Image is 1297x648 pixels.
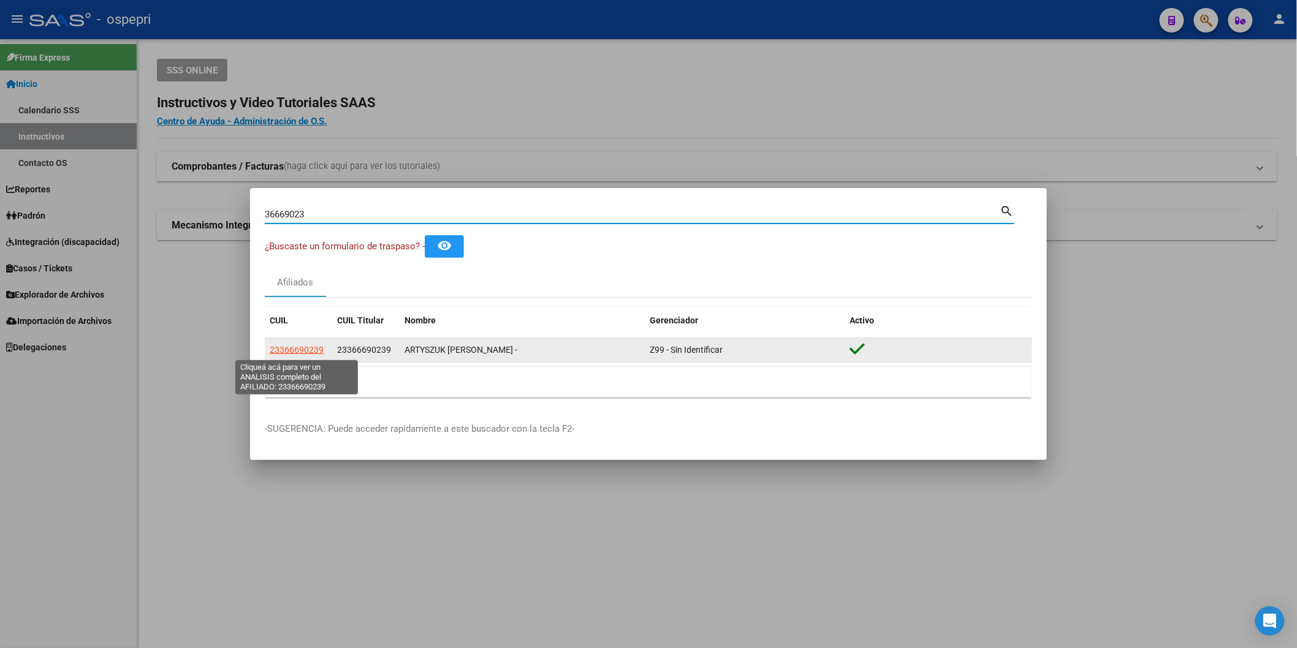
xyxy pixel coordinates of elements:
[850,315,874,325] span: Activo
[265,422,1032,436] p: -SUGERENCIA: Puede acceder rapidamente a este buscador con la tecla F2-
[650,345,723,355] span: Z99 - Sin Identificar
[1000,203,1014,217] mat-icon: search
[278,276,314,290] div: Afiliados
[645,307,845,334] datatable-header-cell: Gerenciador
[270,345,324,355] span: 23366690239
[270,315,288,325] span: CUIL
[265,241,425,252] span: ¿Buscaste un formulario de traspaso? -
[265,307,332,334] datatable-header-cell: CUIL
[845,307,1032,334] datatable-header-cell: Activo
[265,367,1032,397] div: 1 total
[1255,606,1285,636] div: Open Intercom Messenger
[400,307,645,334] datatable-header-cell: Nombre
[405,315,436,325] span: Nombre
[337,315,384,325] span: CUIL Titular
[337,345,391,355] span: 23366690239
[405,343,640,357] div: ARTYSZUK [PERSON_NAME] -
[650,315,698,325] span: Gerenciador
[437,238,452,253] mat-icon: remove_red_eye
[332,307,400,334] datatable-header-cell: CUIL Titular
